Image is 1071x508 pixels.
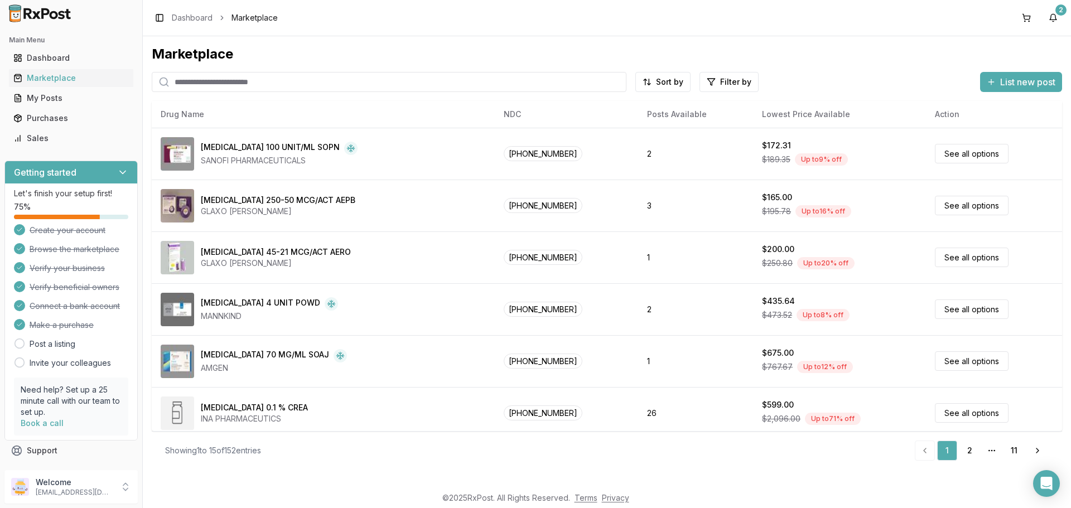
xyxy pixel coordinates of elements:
[4,441,138,461] button: Support
[638,101,753,128] th: Posts Available
[161,345,194,378] img: Aimovig 70 MG/ML SOAJ
[935,403,1009,423] a: See all options
[915,441,1049,461] nav: pagination
[504,354,582,369] span: [PHONE_NUMBER]
[935,196,1009,215] a: See all options
[231,12,278,23] span: Marketplace
[638,231,753,283] td: 1
[1026,441,1049,461] a: Go to next page
[753,101,926,128] th: Lowest Price Available
[504,146,582,161] span: [PHONE_NUMBER]
[30,338,75,350] a: Post a listing
[13,72,129,84] div: Marketplace
[201,206,355,217] div: GLAXO [PERSON_NAME]
[161,189,194,222] img: Advair Diskus 250-50 MCG/ACT AEPB
[27,465,65,476] span: Feedback
[937,441,957,461] a: 1
[980,72,1062,92] button: List new post
[30,320,94,331] span: Make a purchase
[638,128,753,180] td: 2
[959,441,980,461] a: 2
[165,445,261,456] div: Showing 1 to 15 of 152 entries
[980,78,1062,89] a: List new post
[1033,470,1060,497] div: Open Intercom Messenger
[935,299,1009,319] a: See all options
[13,93,129,104] div: My Posts
[161,293,194,326] img: Afrezza 4 UNIT POWD
[805,413,861,425] div: Up to 71 % off
[152,101,495,128] th: Drug Name
[9,68,133,88] a: Marketplace
[762,296,795,307] div: $435.64
[762,244,794,255] div: $200.00
[201,258,351,269] div: GLAXO [PERSON_NAME]
[1000,75,1055,89] span: List new post
[762,361,793,372] span: $767.67
[9,88,133,108] a: My Posts
[656,76,683,88] span: Sort by
[4,89,138,107] button: My Posts
[30,301,120,312] span: Connect a bank account
[36,477,113,488] p: Welcome
[1055,4,1067,16] div: 2
[762,309,792,321] span: $473.52
[14,166,76,179] h3: Getting started
[30,244,119,255] span: Browse the marketplace
[935,351,1009,371] a: See all options
[21,418,64,428] a: Book a call
[14,201,31,212] span: 75 %
[152,45,1062,63] div: Marketplace
[762,258,793,269] span: $250.80
[172,12,278,23] nav: breadcrumb
[9,108,133,128] a: Purchases
[201,311,338,322] div: MANNKIND
[161,396,194,430] img: Amcinonide 0.1 % CREA
[504,302,582,317] span: [PHONE_NUMBER]
[638,335,753,387] td: 1
[638,180,753,231] td: 3
[635,72,691,92] button: Sort by
[9,128,133,148] a: Sales
[201,413,308,424] div: INA PHARMACEUTICS
[504,405,582,420] span: [PHONE_NUMBER]
[201,297,320,311] div: [MEDICAL_DATA] 4 UNIT POWD
[161,137,194,171] img: Admelog SoloStar 100 UNIT/ML SOPN
[201,402,308,413] div: [MEDICAL_DATA] 0.1 % CREA
[762,347,794,359] div: $675.00
[762,154,790,165] span: $189.35
[30,357,111,369] a: Invite your colleagues
[602,493,629,502] a: Privacy
[762,399,794,410] div: $599.00
[504,250,582,265] span: [PHONE_NUMBER]
[4,4,76,22] img: RxPost Logo
[4,49,138,67] button: Dashboard
[201,349,329,362] div: [MEDICAL_DATA] 70 MG/ML SOAJ
[172,12,213,23] a: Dashboard
[13,113,129,124] div: Purchases
[797,257,855,269] div: Up to 20 % off
[4,461,138,481] button: Feedback
[11,478,29,496] img: User avatar
[9,36,133,45] h2: Main Menu
[762,140,791,151] div: $172.31
[1004,441,1024,461] a: 11
[935,248,1009,267] a: See all options
[13,52,129,64] div: Dashboard
[201,362,347,374] div: AMGEN
[575,493,597,502] a: Terms
[14,188,128,199] p: Let's finish your setup first!
[762,206,791,217] span: $195.78
[638,387,753,439] td: 26
[797,309,850,321] div: Up to 8 % off
[797,361,853,373] div: Up to 12 % off
[21,384,122,418] p: Need help? Set up a 25 minute call with our team to set up.
[495,101,638,128] th: NDC
[699,72,759,92] button: Filter by
[201,142,340,155] div: [MEDICAL_DATA] 100 UNIT/ML SOPN
[36,488,113,497] p: [EMAIL_ADDRESS][DOMAIN_NAME]
[201,155,358,166] div: SANOFI PHARMACEUTICALS
[4,129,138,147] button: Sales
[9,48,133,68] a: Dashboard
[720,76,751,88] span: Filter by
[935,144,1009,163] a: See all options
